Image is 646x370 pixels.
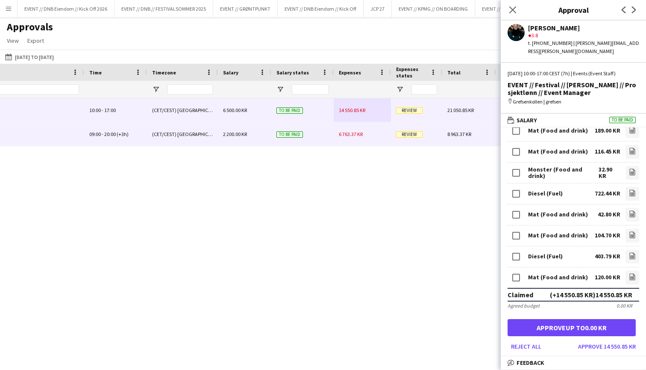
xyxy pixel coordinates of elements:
[595,148,620,155] div: 116.45 KR
[27,37,44,44] span: Export
[213,0,278,17] button: EVENT // GRØNTPUNKT
[528,253,563,260] div: Diesel (Fuel)
[528,274,588,281] div: Mat (Food and drink)
[447,131,471,137] span: 8 963.37 KR
[276,131,303,138] span: To be paid
[508,340,545,353] button: Reject all
[167,84,213,95] input: Timezone Filter Input
[528,127,588,134] div: Mat (Food and drink)
[396,107,423,114] span: Review
[89,107,101,113] span: 10:00
[396,86,404,93] button: Open Filter Menu
[102,131,103,137] span: -
[598,211,620,218] div: 42.80 KR
[501,114,646,127] mat-expansion-panel-header: SalaryTo be paid
[364,0,392,17] button: JCP 27
[396,131,423,138] span: Review
[517,359,544,367] span: Feedback
[528,148,588,155] div: Mat (Food and drink)
[292,84,329,95] input: Salary status Filter Input
[392,0,475,17] button: EVENT // KPMG // ON BOARDING
[508,98,639,106] div: Grefsenkollen | grefsen
[276,107,303,114] span: To be paid
[152,69,176,76] span: Timezone
[550,290,632,299] div: (+14 550.85 KR) 14 550.85 KR
[528,190,563,197] div: Diesel (Fuel)
[278,0,364,17] button: EVENT // DNB Eiendom // Kick Off
[528,166,599,179] div: Monster (Food and drink)
[3,35,22,46] a: View
[528,211,588,218] div: Mat (Food and drink)
[339,69,361,76] span: Expenses
[508,81,639,96] div: EVENT // Festival // [PERSON_NAME] // Prosjektlønn // Event Manager
[152,86,160,93] button: Open Filter Menu
[396,66,427,79] span: Expenses status
[595,190,620,197] div: 722.44 KR
[104,131,116,137] span: 20:00
[89,69,102,76] span: Time
[147,122,218,146] div: (CET/CEST) [GEOGRAPHIC_DATA]
[18,0,115,17] button: EVENT // DNB Eiendom // Kick Off 2026
[3,52,56,62] button: [DATE] to [DATE]
[517,116,537,124] span: Salary
[501,356,646,369] mat-expansion-panel-header: Feedback
[475,0,560,17] button: EVENT // KPMG // Innflytningsfest
[339,107,365,113] span: 14 550.85 KR
[411,84,437,95] input: Expenses status Filter Input
[117,131,129,137] span: (+3h)
[223,69,238,76] span: Salary
[599,166,621,179] div: 32.90 KR
[276,86,284,93] button: Open Filter Menu
[501,4,646,15] h3: Approval
[595,127,620,134] div: 189.00 KR
[447,107,474,113] span: 21 050.85 KR
[508,302,540,309] div: Agreed budget
[595,253,620,260] div: 403.79 KR
[102,107,103,113] span: -
[617,302,632,309] div: 0.00 KR
[595,274,620,281] div: 120.00 KR
[528,32,639,39] div: 3.8
[89,131,101,137] span: 09:00
[528,39,639,55] div: t. [PHONE_NUMBER] | [PERSON_NAME][EMAIL_ADDRESS][PERSON_NAME][DOMAIN_NAME]
[447,69,461,76] span: Total
[528,24,639,32] div: [PERSON_NAME]
[609,117,636,123] span: To be paid
[575,340,639,353] button: Approve 14 550.85 KR
[508,70,639,77] div: [DATE] 10:00-17:00 CEST (7h) | Events (Event Staff)
[147,98,218,122] div: (CET/CEST) [GEOGRAPHIC_DATA]
[24,35,47,46] a: Export
[223,107,247,113] span: 6 500.00 KR
[223,131,247,137] span: 2 200.00 KR
[595,232,620,239] div: 104.70 KR
[104,107,116,113] span: 17:00
[115,0,213,17] button: EVENT // DNB // FESTIVALSOMMER 2025
[339,131,363,137] span: 6 763.37 KR
[528,232,588,239] div: Mat (Food and drink)
[508,319,636,336] button: Approveup to0.00 KR
[508,290,533,299] div: Claimed
[276,69,309,76] span: Salary status
[7,37,19,44] span: View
